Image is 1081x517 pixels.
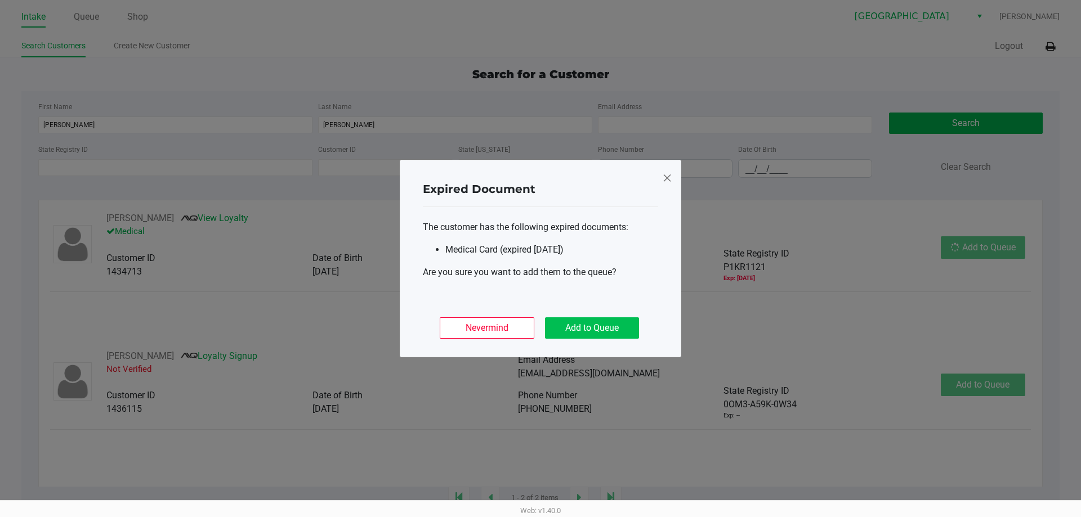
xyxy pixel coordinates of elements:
h4: Expired Document [423,181,535,197]
span: Web: v1.40.0 [520,506,561,515]
li: Medical Card (expired [DATE]) [445,243,658,257]
p: Are you sure you want to add them to the queue? [423,266,658,279]
p: The customer has the following expired documents: [423,221,658,234]
button: Add to Queue [545,317,639,339]
button: Nevermind [440,317,534,339]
